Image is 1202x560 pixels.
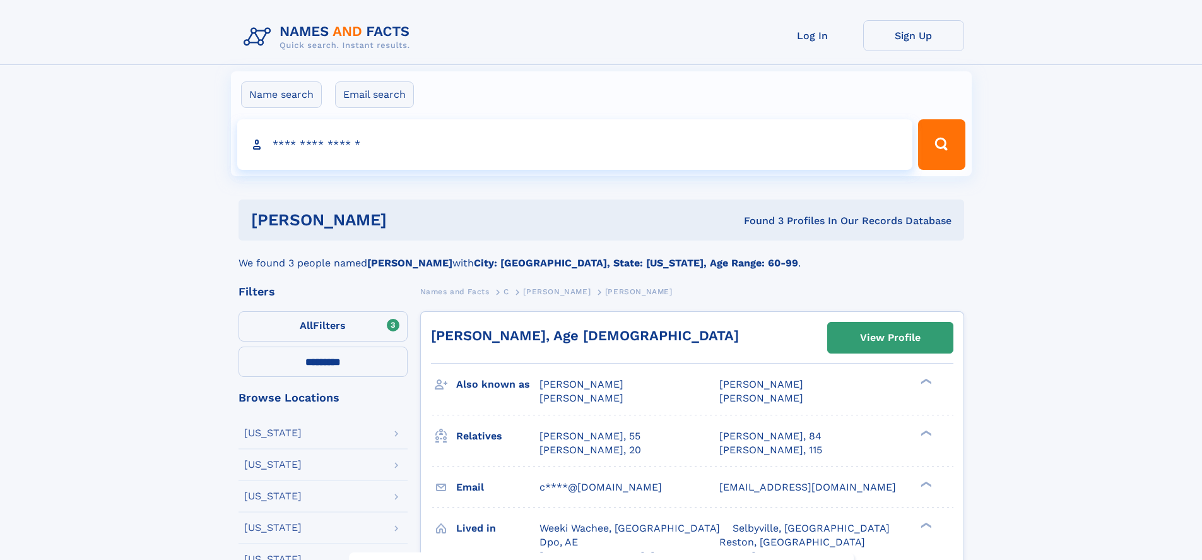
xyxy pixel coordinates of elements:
span: [PERSON_NAME] [539,392,623,404]
a: [PERSON_NAME], 115 [719,443,822,457]
a: [PERSON_NAME], 84 [719,429,822,443]
button: Search Button [918,119,965,170]
div: ❯ [917,521,933,529]
span: Dpo, AE [539,536,578,548]
div: [US_STATE] [244,460,302,470]
span: C [504,287,509,296]
a: [PERSON_NAME] [523,283,591,299]
span: [PERSON_NAME] [523,287,591,296]
span: [PERSON_NAME] [719,392,803,404]
span: [EMAIL_ADDRESS][DOMAIN_NAME] [719,481,896,493]
a: Log In [762,20,863,51]
a: View Profile [828,323,953,353]
div: [US_STATE] [244,523,302,533]
div: View Profile [860,323,921,352]
span: [PERSON_NAME] [719,378,803,390]
h3: Email [456,477,539,498]
input: search input [237,119,913,170]
span: [PERSON_NAME] [605,287,673,296]
div: We found 3 people named with . [239,241,964,271]
div: [US_STATE] [244,491,302,501]
div: Found 3 Profiles In Our Records Database [565,214,952,228]
span: Selbyville, [GEOGRAPHIC_DATA] [733,522,890,534]
label: Email search [335,81,414,108]
h1: [PERSON_NAME] [251,212,565,228]
a: [PERSON_NAME], Age [DEMOGRAPHIC_DATA] [431,328,739,343]
div: Filters [239,286,408,297]
div: ❯ [917,378,933,386]
b: City: [GEOGRAPHIC_DATA], State: [US_STATE], Age Range: 60-99 [474,257,798,269]
h3: Also known as [456,374,539,395]
b: [PERSON_NAME] [367,257,452,269]
label: Name search [241,81,322,108]
div: ❯ [917,429,933,437]
a: [PERSON_NAME], 20 [539,443,641,457]
a: [PERSON_NAME], 55 [539,429,640,443]
div: Browse Locations [239,392,408,403]
h3: Lived in [456,518,539,539]
span: [PERSON_NAME] [539,378,623,390]
label: Filters [239,311,408,342]
a: C [504,283,509,299]
span: Reston, [GEOGRAPHIC_DATA] [719,536,865,548]
a: Sign Up [863,20,964,51]
a: Names and Facts [420,283,490,299]
span: All [300,319,313,331]
div: ❯ [917,480,933,488]
h3: Relatives [456,426,539,447]
span: Weeki Wachee, [GEOGRAPHIC_DATA] [539,522,720,534]
div: [US_STATE] [244,428,302,438]
img: Logo Names and Facts [239,20,420,54]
